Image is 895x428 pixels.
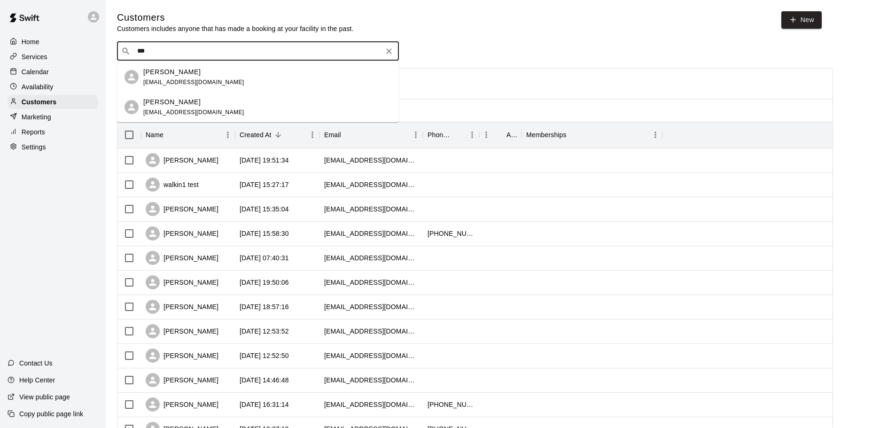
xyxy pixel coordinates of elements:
button: Sort [341,128,354,141]
div: [PERSON_NAME] [146,153,218,167]
div: walkin1 test [146,178,199,192]
div: 2025-09-12 15:35:04 [240,204,289,214]
div: +15625337068 [428,229,475,238]
div: [PERSON_NAME] [146,226,218,241]
div: Name [146,122,163,148]
div: +12147975155 [428,400,475,409]
div: [PERSON_NAME] [146,324,218,338]
button: Menu [221,128,235,142]
div: walktest@email.com [324,180,418,189]
button: Sort [493,128,506,141]
p: Services [22,52,47,62]
div: 2025-08-30 12:53:52 [240,327,289,336]
span: [EMAIL_ADDRESS][DOMAIN_NAME] [143,109,244,116]
p: Help Center [19,375,55,385]
p: [PERSON_NAME] [143,97,201,107]
div: andretamas@gmail.com [324,375,418,385]
p: Settings [22,142,46,152]
div: Email [319,122,423,148]
p: Availability [22,82,54,92]
a: Home [8,35,98,49]
button: Menu [648,128,662,142]
div: 2025-09-03 19:50:06 [240,278,289,287]
div: 2025-08-30 12:52:50 [240,351,289,360]
p: [PERSON_NAME] [143,67,201,77]
div: Created At [240,122,272,148]
div: 2025-08-28 14:46:48 [240,375,289,385]
a: Reports [8,125,98,139]
a: New [781,11,822,29]
span: [EMAIL_ADDRESS][DOMAIN_NAME] [143,79,244,86]
div: [PERSON_NAME] [146,373,218,387]
div: 2025-08-26 16:31:14 [240,400,289,409]
button: Sort [272,128,285,141]
a: Customers [8,95,98,109]
div: Created At [235,122,319,148]
p: Copy public page link [19,409,83,419]
div: 2025-09-02 18:57:16 [240,302,289,311]
div: lanira134@yahoo.com [324,253,418,263]
div: Name [141,122,235,148]
p: Calendar [22,67,49,77]
div: psoliz25@gmail.com [324,351,418,360]
div: Age [506,122,517,148]
p: Home [22,37,39,47]
div: Age [479,122,521,148]
div: [PERSON_NAME] [146,397,218,412]
button: Menu [479,128,493,142]
div: chloehanc@gmail.com [324,400,418,409]
div: Memberships [521,122,662,148]
div: crogers@dentonisd.org [324,204,418,214]
button: Menu [409,128,423,142]
div: Phone Number [423,122,479,148]
div: k_morton312@yahoo.com [324,278,418,287]
p: View public page [19,392,70,402]
div: [PERSON_NAME] [146,300,218,314]
div: romeroryan23@yahoo.com [324,229,418,238]
div: Phone Number [428,122,452,148]
button: Sort [452,128,465,141]
button: Sort [567,128,580,141]
div: Email [324,122,341,148]
a: Availability [8,80,98,94]
div: Search customers by name or email [117,42,399,61]
button: Menu [305,128,319,142]
a: Marketing [8,110,98,124]
button: Sort [163,128,177,141]
p: Reports [22,127,45,137]
a: Settings [8,140,98,154]
h5: Customers [117,11,354,24]
div: Joe A [125,100,139,114]
button: Clear [382,45,396,58]
p: Marketing [22,112,51,122]
div: jojomarie14@aol.com [324,156,418,165]
div: 2025-09-15 15:27:17 [240,180,289,189]
div: [PERSON_NAME] [146,202,218,216]
button: Menu [465,128,479,142]
div: [PERSON_NAME] [146,275,218,289]
a: Calendar [8,65,98,79]
div: 2025-09-11 15:58:30 [240,229,289,238]
a: Services [8,50,98,64]
div: coachalopez4@gmail.com [324,327,418,336]
div: Memberships [526,122,567,148]
div: joey salinas [125,70,139,84]
div: [PERSON_NAME] [146,251,218,265]
div: 2025-09-11 07:40:31 [240,253,289,263]
p: Contact Us [19,358,53,368]
div: [PERSON_NAME] [146,349,218,363]
p: Customers includes anyone that has made a booking at your facility in the past. [117,24,354,33]
div: 2025-09-15 19:51:34 [240,156,289,165]
p: Customers [22,97,56,107]
div: ladon2480@gmail.com [324,302,418,311]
